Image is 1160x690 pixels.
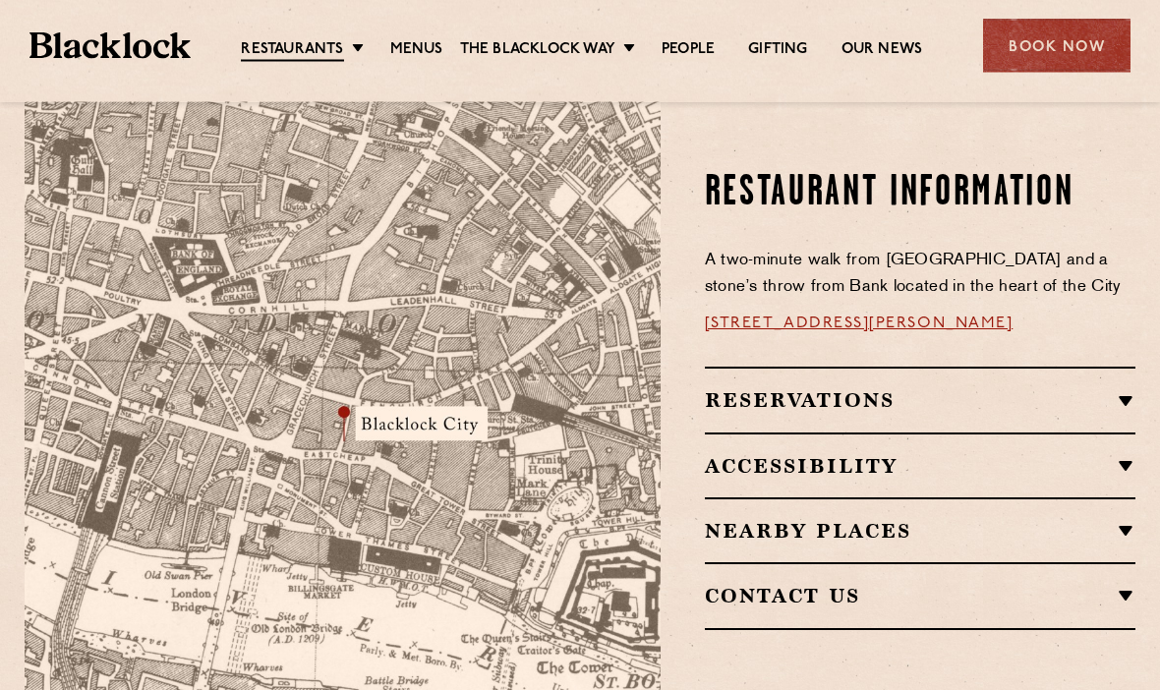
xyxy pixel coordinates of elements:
a: Restaurants [241,40,343,62]
h2: Contact Us [705,585,1135,608]
a: [STREET_ADDRESS][PERSON_NAME] [705,316,1014,332]
p: A two-minute walk from [GEOGRAPHIC_DATA] and a stone’s throw from Bank located in the heart of th... [705,249,1135,302]
div: Book Now [983,19,1131,73]
a: People [662,40,715,60]
h2: Accessibility [705,455,1135,479]
h2: Nearby Places [705,520,1135,544]
a: Gifting [748,40,807,60]
img: BL_Textured_Logo-footer-cropped.svg [29,32,191,60]
h2: Restaurant Information [705,170,1135,219]
h2: Reservations [705,389,1135,413]
a: Our News [841,40,923,60]
a: The Blacklock Way [460,40,615,60]
a: Menus [390,40,443,60]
